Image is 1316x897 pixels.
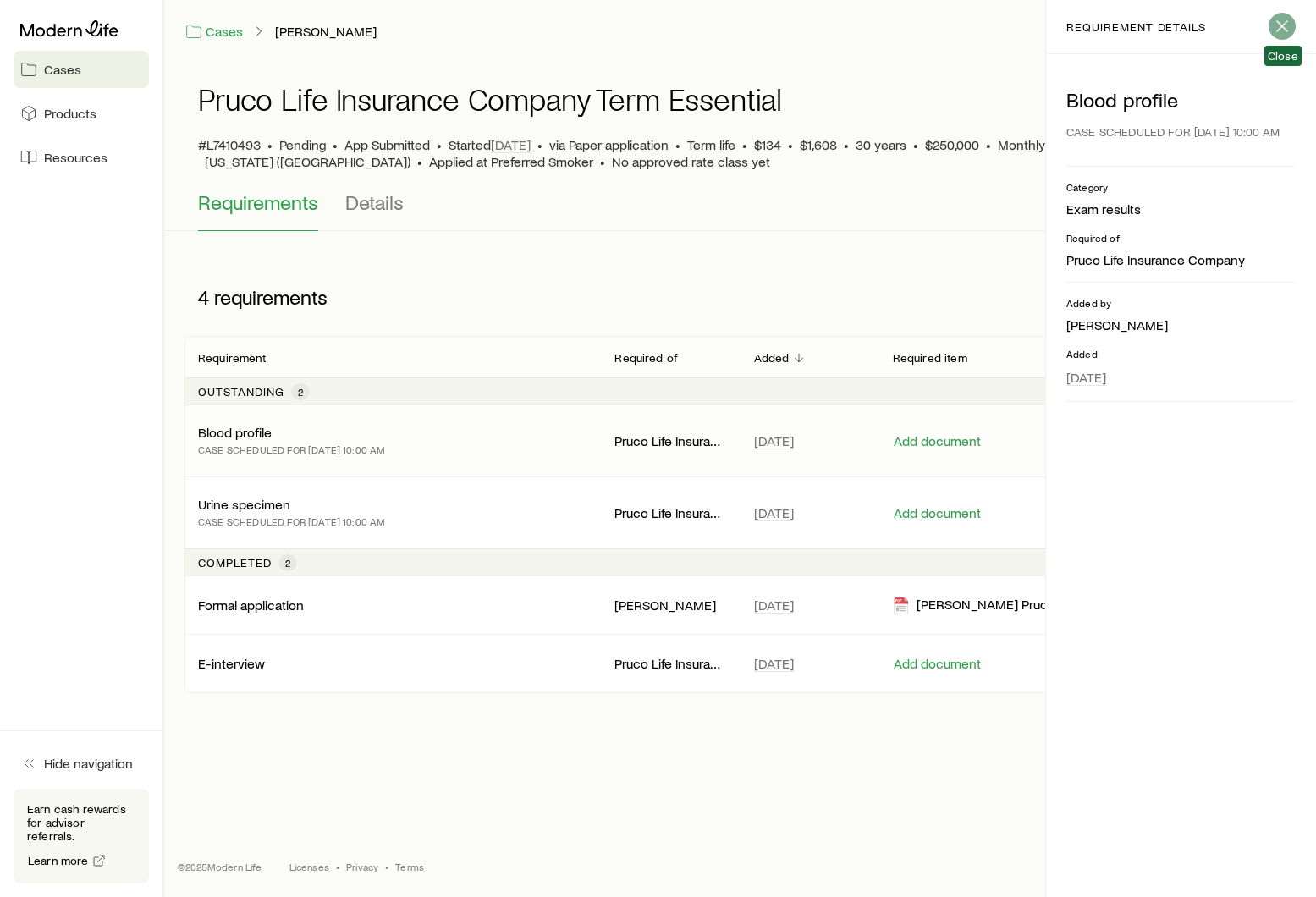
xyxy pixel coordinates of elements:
[1066,88,1296,112] p: Blood profile
[1066,231,1296,245] p: Required of
[345,190,404,214] span: Details
[198,136,261,153] span: #L7410493
[1268,49,1298,63] span: Close
[913,136,918,153] span: •
[614,504,726,521] p: Pruco Life Insurance Company
[267,136,273,153] span: •
[754,351,790,365] p: Added
[14,95,149,132] a: Products
[344,136,430,153] span: App Submitted
[800,136,837,153] span: $1,608
[198,424,272,441] p: Blood profile
[893,656,982,672] button: Add document
[184,22,244,41] a: Cases
[549,136,669,153] span: via Paper application
[27,802,135,843] p: Earn cash rewards for advisor referrals.
[986,136,991,153] span: •
[1066,20,1206,34] p: requirement details
[14,51,149,88] a: Cases
[600,153,605,170] span: •
[417,153,422,170] span: •
[614,351,678,365] p: Required of
[893,596,1074,615] div: [PERSON_NAME] Prudential Xpress App - [GEOGRAPHIC_DATA]
[844,136,849,153] span: •
[998,136,1088,153] span: Monthly payout
[1066,316,1296,333] p: [PERSON_NAME]
[198,385,284,399] p: Outstanding
[1066,118,1296,146] div: CASE SCHEDULED FOR [DATE] 10:00 AM
[614,655,726,672] p: Pruco Life Insurance Company
[754,597,794,614] span: [DATE]
[385,860,388,873] span: •
[198,496,290,513] p: Urine specimen
[742,136,747,153] span: •
[925,136,979,153] span: $250,000
[614,597,726,614] p: [PERSON_NAME]
[437,136,442,153] span: •
[44,149,107,166] span: Resources
[198,190,318,214] span: Requirements
[893,505,982,521] button: Add document
[336,860,339,873] span: •
[449,136,531,153] p: Started
[298,385,303,399] span: 2
[44,61,81,78] span: Cases
[198,556,272,570] p: Completed
[333,136,338,153] span: •
[1066,296,1296,310] p: Added by
[198,597,304,614] p: Formal application
[429,153,593,170] span: Applied at Preferred Smoker
[856,136,906,153] span: 30 years
[395,860,424,873] a: Terms
[214,285,328,309] span: requirements
[198,82,782,116] h1: Pruco Life Insurance Company Term Essential
[279,136,326,153] p: Pending
[893,433,982,449] button: Add document
[675,136,680,153] span: •
[44,105,96,122] span: Products
[614,432,726,449] p: Pruco Life Insurance Company
[1066,201,1296,217] p: Exam results
[198,441,385,458] p: CASE SCHEDULED FOR [DATE] 10:00 AM
[274,24,377,40] a: [PERSON_NAME]
[754,432,794,449] span: [DATE]
[178,860,262,873] p: © 2025 Modern Life
[198,285,209,309] span: 4
[346,860,378,873] a: Privacy
[1066,369,1106,386] span: [DATE]
[198,351,266,365] p: Requirement
[285,556,290,570] span: 2
[205,153,410,170] span: [US_STATE] ([GEOGRAPHIC_DATA])
[28,855,89,867] span: Learn more
[198,190,1282,231] div: Application details tabs
[198,513,385,530] p: CASE SCHEDULED FOR [DATE] 10:00 AM
[14,745,149,782] button: Hide navigation
[754,136,781,153] span: $134
[289,860,329,873] a: Licenses
[612,153,770,170] span: No approved rate class yet
[44,755,133,772] span: Hide navigation
[893,351,967,365] p: Required item
[491,136,531,153] span: [DATE]
[14,139,149,176] a: Resources
[687,136,735,153] span: Term life
[1066,347,1296,360] p: Added
[537,136,542,153] span: •
[1066,180,1296,194] p: Category
[754,655,794,672] span: [DATE]
[788,136,793,153] span: •
[754,504,794,521] span: [DATE]
[198,655,265,672] p: E-interview
[14,789,149,883] div: Earn cash rewards for advisor referrals.Learn more
[1066,251,1296,268] p: Pruco Life Insurance Company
